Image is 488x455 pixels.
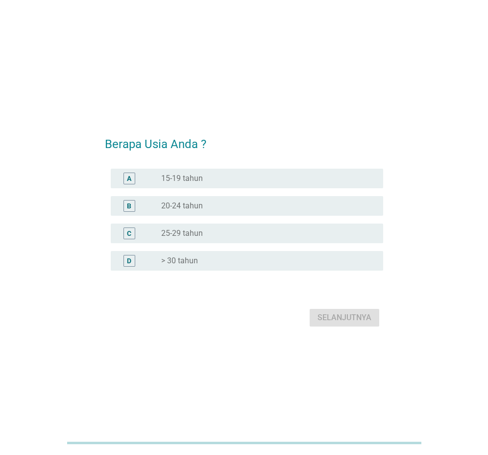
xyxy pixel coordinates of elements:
[161,228,203,238] label: 25-29 tahun
[105,126,383,153] h2: Berapa Usia Anda ?
[161,201,203,211] label: 20-24 tahun
[127,201,131,211] div: B
[127,256,131,266] div: D
[127,174,131,184] div: A
[127,228,131,239] div: C
[161,256,198,266] label: > 30 tahun
[161,174,203,183] label: 15-19 tahun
